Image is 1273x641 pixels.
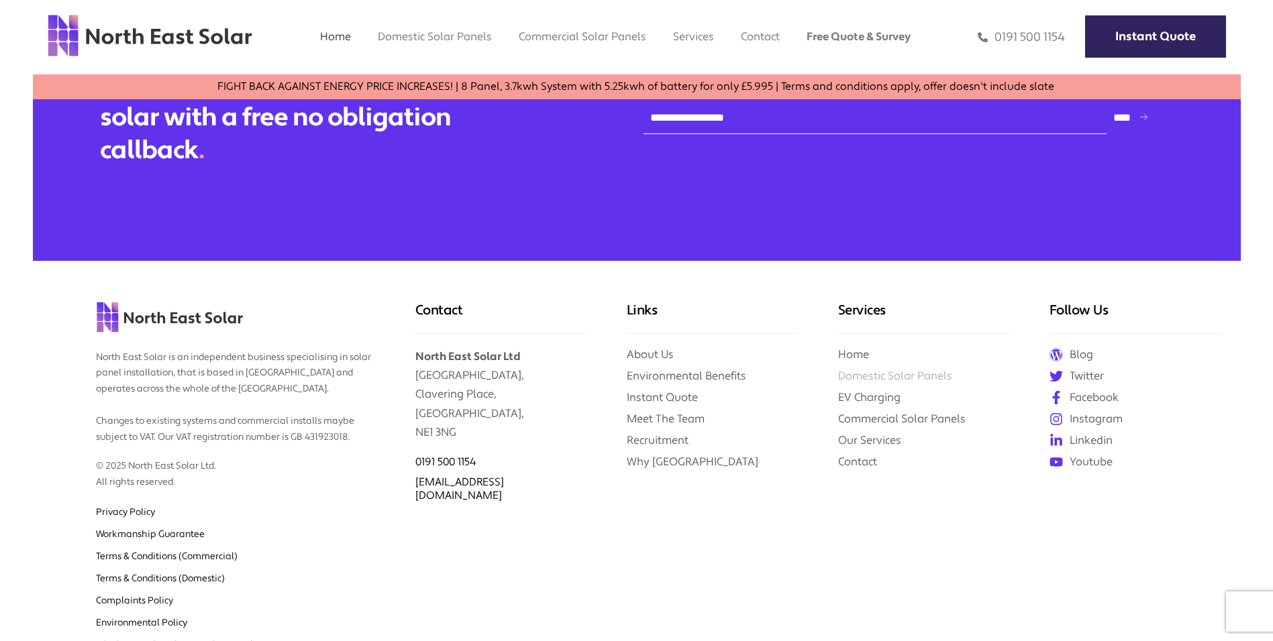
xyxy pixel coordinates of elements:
[741,30,780,44] a: Contact
[1050,455,1221,469] a: Youtube
[320,30,351,44] a: Home
[838,433,901,447] a: Our Services
[627,301,798,334] h3: Links
[378,30,492,44] a: Domestic Solar Panels
[838,369,952,383] a: Domestic Solar Panels
[96,445,374,491] p: © 2025 North East Solar Ltd. All rights reserved.
[1050,412,1221,426] a: Instagram
[627,455,758,469] a: Why [GEOGRAPHIC_DATA]
[644,101,1174,134] form: Contact form
[1050,455,1063,469] img: youtube icon
[47,13,253,58] img: north east solar logo
[978,30,988,45] img: phone icon
[96,337,374,446] p: North East Solar is an independent business specialising in solar panel installation, that is bas...
[1050,369,1221,384] a: Twitter
[838,347,869,361] a: Home
[415,455,476,469] a: 0191 500 1154
[415,475,504,502] a: [EMAIL_ADDRESS][DOMAIN_NAME]
[978,30,1065,45] a: 0191 500 1154
[415,301,587,334] h3: Contact
[96,550,238,563] a: Terms & Conditions (Commercial)
[807,30,911,44] a: Free Quote & Survey
[1050,390,1221,405] a: Facebook
[1050,434,1063,447] img: linkedin icon
[199,134,204,166] span: .
[96,528,205,540] a: Workmanship Guarantee
[1085,15,1226,58] a: Instant Quote
[1050,347,1221,362] a: Blog
[96,595,173,607] a: Complaints Policy
[627,412,705,426] a: Meet The Team
[1050,391,1063,404] img: facebook icon
[96,506,155,518] a: Privacy Policy
[1050,348,1063,361] img: Wordpress icon
[96,617,187,629] a: Environmental Policy
[1050,412,1063,426] img: instagram icon
[1050,433,1221,448] a: Linkedin
[673,30,714,44] a: Services
[415,349,520,363] b: North East Solar Ltd
[838,390,901,404] a: EV Charging
[838,455,877,469] a: Contact
[1050,369,1063,383] img: twitter icon
[415,334,587,441] p: [GEOGRAPHIC_DATA], Clavering Place, [GEOGRAPHIC_DATA], NE1 3NG
[627,347,674,361] a: About Us
[627,390,698,404] a: Instant Quote
[838,412,966,426] a: Commercial Solar Panels
[100,68,503,167] h2: See how much you can save with solar with a free no obligation callback
[96,301,244,333] img: north east solar logo
[96,573,225,585] a: Terms & Conditions (Domestic)
[519,30,646,44] a: Commercial Solar Panels
[1050,301,1221,334] h3: Follow Us
[627,433,689,447] a: Recruitment
[838,301,1009,334] h3: Services
[627,369,746,383] a: Environmental Benefits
